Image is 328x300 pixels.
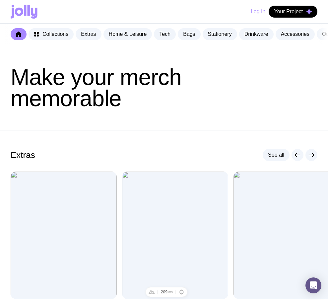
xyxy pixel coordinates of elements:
[263,149,290,161] a: See all
[251,6,265,18] button: Log In
[269,6,317,18] button: Your Project
[42,31,68,37] span: Collections
[11,150,35,160] h2: Extras
[103,28,152,40] a: Home & Leisure
[154,28,176,40] a: Tech
[29,28,74,40] a: Collections
[203,28,237,40] a: Stationery
[305,277,321,293] div: Open Intercom Messenger
[239,28,274,40] a: Drinkware
[11,64,181,111] span: Make your merch memorable
[276,28,315,40] a: Accessories
[274,8,303,15] span: Your Project
[178,28,200,40] a: Bags
[76,28,101,40] a: Extras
